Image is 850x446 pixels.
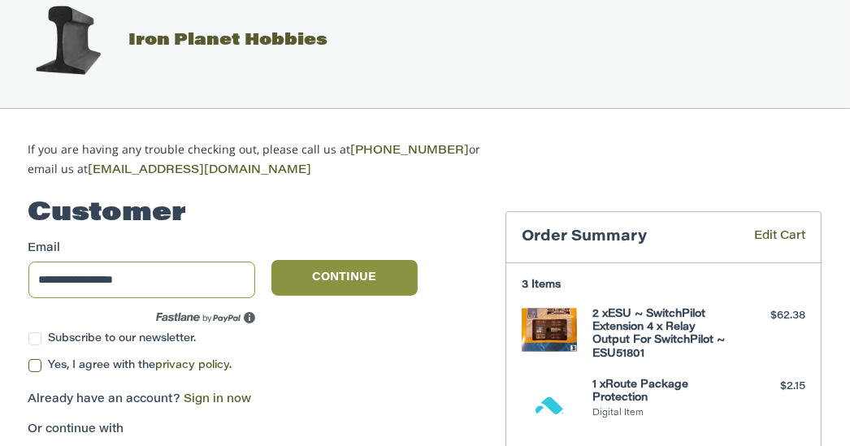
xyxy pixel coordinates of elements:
span: Iron Planet Hobbies [128,32,327,49]
a: Sign in now [184,394,252,405]
a: privacy policy [155,360,229,370]
p: Already have an account? [28,392,418,409]
li: Digital Item [593,407,731,421]
div: $2.15 [735,379,805,395]
a: [EMAIL_ADDRESS][DOMAIN_NAME] [89,165,312,176]
h3: Order Summary [522,228,722,247]
a: Edit Cart [723,228,805,247]
p: If you are having any trouble checking out, please call us at or email us at [28,141,481,180]
label: Email [28,240,256,258]
a: [PHONE_NUMBER] [351,145,470,157]
h4: 2 x ESU ~ SwitchPilot Extension 4 x Relay Output For SwitchPilot ~ ESU51801 [593,308,731,361]
div: $62.38 [735,308,805,324]
span: Subscribe to our newsletter. [48,333,196,344]
h2: Customer [28,197,187,230]
a: Iron Planet Hobbies [11,32,327,49]
button: Continue [271,260,418,296]
p: Or continue with [28,422,418,439]
h3: 3 Items [522,279,805,292]
h4: 1 x Route Package Protection [593,379,731,405]
span: Yes, I agree with the . [48,360,232,370]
